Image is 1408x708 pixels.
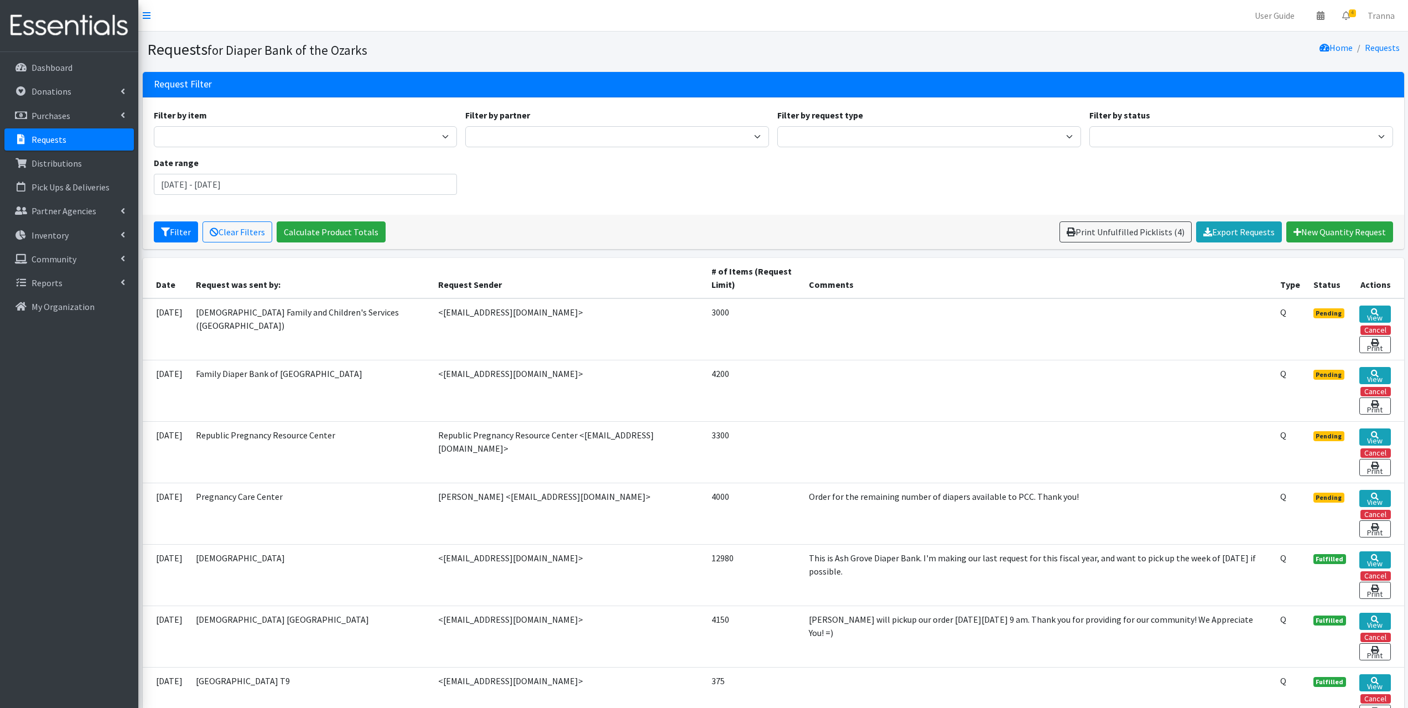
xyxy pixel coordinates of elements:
[1359,397,1390,415] a: Print
[1274,258,1307,298] th: Type
[1359,613,1390,630] a: View
[154,108,207,122] label: Filter by item
[1313,554,1347,564] span: Fulfilled
[189,483,432,544] td: Pregnancy Care Center
[1313,616,1347,626] span: Fulfilled
[143,606,189,667] td: [DATE]
[705,258,802,298] th: # of Items (Request Limit)
[1360,448,1391,458] button: Cancel
[465,108,530,122] label: Filter by partner
[4,128,134,151] a: Requests
[1196,221,1282,242] a: Export Requests
[189,606,432,667] td: [DEMOGRAPHIC_DATA] [GEOGRAPHIC_DATA]
[143,298,189,360] td: [DATE]
[32,182,110,193] p: Pick Ups & Deliveries
[189,360,432,421] td: Family Diaper Bank of [GEOGRAPHIC_DATA]
[4,248,134,270] a: Community
[189,544,432,606] td: [DEMOGRAPHIC_DATA]
[32,134,66,145] p: Requests
[1319,42,1353,53] a: Home
[143,421,189,483] td: [DATE]
[32,86,71,97] p: Donations
[4,272,134,294] a: Reports
[1280,491,1286,502] abbr: Quantity
[32,110,70,121] p: Purchases
[202,221,272,242] a: Clear Filters
[143,360,189,421] td: [DATE]
[1313,493,1345,503] span: Pending
[1359,306,1390,323] a: View
[1307,258,1353,298] th: Status
[189,421,432,483] td: Republic Pregnancy Resource Center
[277,221,386,242] a: Calculate Product Totals
[1359,336,1390,353] a: Print
[1280,675,1286,686] abbr: Quantity
[4,152,134,174] a: Distributions
[4,296,134,318] a: My Organization
[705,544,802,606] td: 12980
[4,176,134,198] a: Pick Ups & Deliveries
[154,156,199,169] label: Date range
[154,79,212,90] h3: Request Filter
[1359,520,1390,538] a: Print
[1360,633,1391,642] button: Cancel
[32,230,69,241] p: Inventory
[705,606,802,667] td: 4150
[32,254,76,265] p: Community
[143,258,189,298] th: Date
[1360,694,1391,704] button: Cancel
[1360,510,1391,519] button: Cancel
[1353,258,1404,298] th: Actions
[143,483,189,544] td: [DATE]
[32,301,95,312] p: My Organization
[143,544,189,606] td: [DATE]
[147,40,770,59] h1: Requests
[1059,221,1192,242] a: Print Unfulfilled Picklists (4)
[1286,221,1393,242] a: New Quantity Request
[32,62,72,73] p: Dashboard
[1360,387,1391,396] button: Cancel
[432,544,705,606] td: <[EMAIL_ADDRESS][DOMAIN_NAME]>
[802,483,1273,544] td: Order for the remaining number of diapers available to PCC. Thank you!
[1089,108,1150,122] label: Filter by status
[1359,643,1390,660] a: Print
[154,174,458,195] input: January 1, 2011 - December 31, 2011
[432,421,705,483] td: Republic Pregnancy Resource Center <[EMAIL_ADDRESS][DOMAIN_NAME]>
[705,360,802,421] td: 4200
[1280,368,1286,379] abbr: Quantity
[432,360,705,421] td: <[EMAIL_ADDRESS][DOMAIN_NAME]>
[777,108,863,122] label: Filter by request type
[1359,459,1390,476] a: Print
[1359,428,1390,446] a: View
[4,80,134,102] a: Donations
[1313,431,1345,441] span: Pending
[32,158,82,169] p: Distributions
[1313,677,1347,687] span: Fulfilled
[1313,308,1345,318] span: Pending
[432,298,705,360] td: <[EMAIL_ADDRESS][DOMAIN_NAME]>
[189,298,432,360] td: [DEMOGRAPHIC_DATA] Family and Children's Services ([GEOGRAPHIC_DATA])
[432,258,705,298] th: Request Sender
[4,56,134,79] a: Dashboard
[4,224,134,246] a: Inventory
[1280,307,1286,318] abbr: Quantity
[1359,582,1390,599] a: Print
[189,258,432,298] th: Request was sent by:
[1359,490,1390,507] a: View
[32,205,96,216] p: Partner Agencies
[432,483,705,544] td: [PERSON_NAME] <[EMAIL_ADDRESS][DOMAIN_NAME]>
[1349,9,1356,17] span: 4
[432,606,705,667] td: <[EMAIL_ADDRESS][DOMAIN_NAME]>
[154,221,198,242] button: Filter
[1359,674,1390,691] a: View
[1333,4,1359,27] a: 4
[4,105,134,127] a: Purchases
[1359,551,1390,569] a: View
[207,42,367,58] small: for Diaper Bank of the Ozarks
[1359,4,1404,27] a: Tranna
[1360,571,1391,581] button: Cancel
[4,7,134,44] img: HumanEssentials
[802,258,1273,298] th: Comments
[1280,614,1286,625] abbr: Quantity
[705,421,802,483] td: 3300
